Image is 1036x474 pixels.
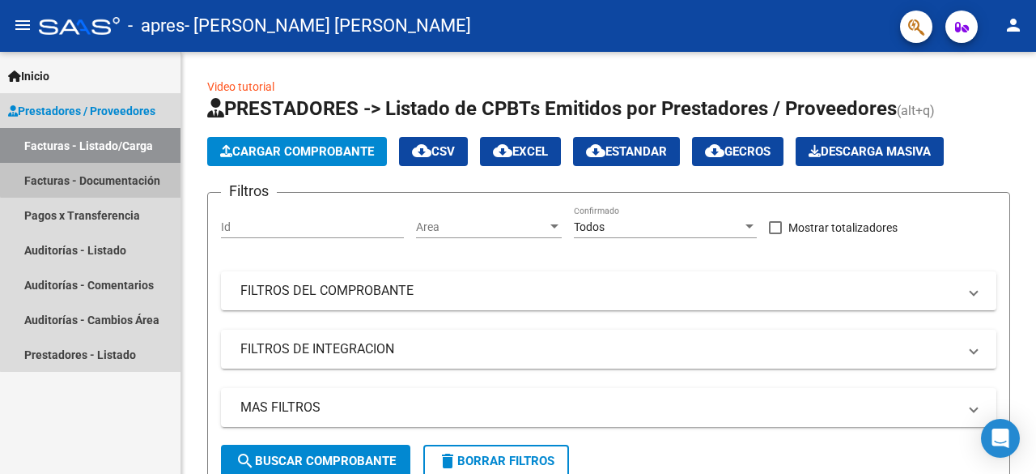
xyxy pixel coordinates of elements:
[221,388,996,427] mat-expansion-panel-header: MAS FILTROS
[809,144,931,159] span: Descarga Masiva
[207,97,897,120] span: PRESTADORES -> Listado de CPBTs Emitidos por Prestadores / Proveedores
[705,144,771,159] span: Gecros
[416,220,547,234] span: Area
[897,103,935,118] span: (alt+q)
[221,330,996,369] mat-expansion-panel-header: FILTROS DE INTEGRACION
[480,137,561,166] button: EXCEL
[412,144,455,159] span: CSV
[574,220,605,233] span: Todos
[8,67,49,85] span: Inicio
[573,137,680,166] button: Estandar
[128,8,185,44] span: - apres
[586,144,667,159] span: Estandar
[438,451,457,471] mat-icon: delete
[493,144,548,159] span: EXCEL
[221,180,277,203] h3: Filtros
[240,282,957,300] mat-panel-title: FILTROS DEL COMPROBANTE
[8,102,155,120] span: Prestadores / Proveedores
[207,80,274,93] a: Video tutorial
[981,419,1020,458] div: Open Intercom Messenger
[493,141,512,160] mat-icon: cloud_download
[240,340,957,358] mat-panel-title: FILTROS DE INTEGRACION
[796,137,944,166] button: Descarga Masiva
[438,454,554,468] span: Borrar Filtros
[586,141,605,160] mat-icon: cloud_download
[207,137,387,166] button: Cargar Comprobante
[399,137,468,166] button: CSV
[1004,15,1023,35] mat-icon: person
[240,399,957,416] mat-panel-title: MAS FILTROS
[236,451,255,471] mat-icon: search
[692,137,783,166] button: Gecros
[221,271,996,310] mat-expansion-panel-header: FILTROS DEL COMPROBANTE
[796,137,944,166] app-download-masive: Descarga masiva de comprobantes (adjuntos)
[705,141,724,160] mat-icon: cloud_download
[185,8,471,44] span: - [PERSON_NAME] [PERSON_NAME]
[13,15,32,35] mat-icon: menu
[220,144,374,159] span: Cargar Comprobante
[412,141,431,160] mat-icon: cloud_download
[236,454,396,468] span: Buscar Comprobante
[788,218,898,237] span: Mostrar totalizadores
